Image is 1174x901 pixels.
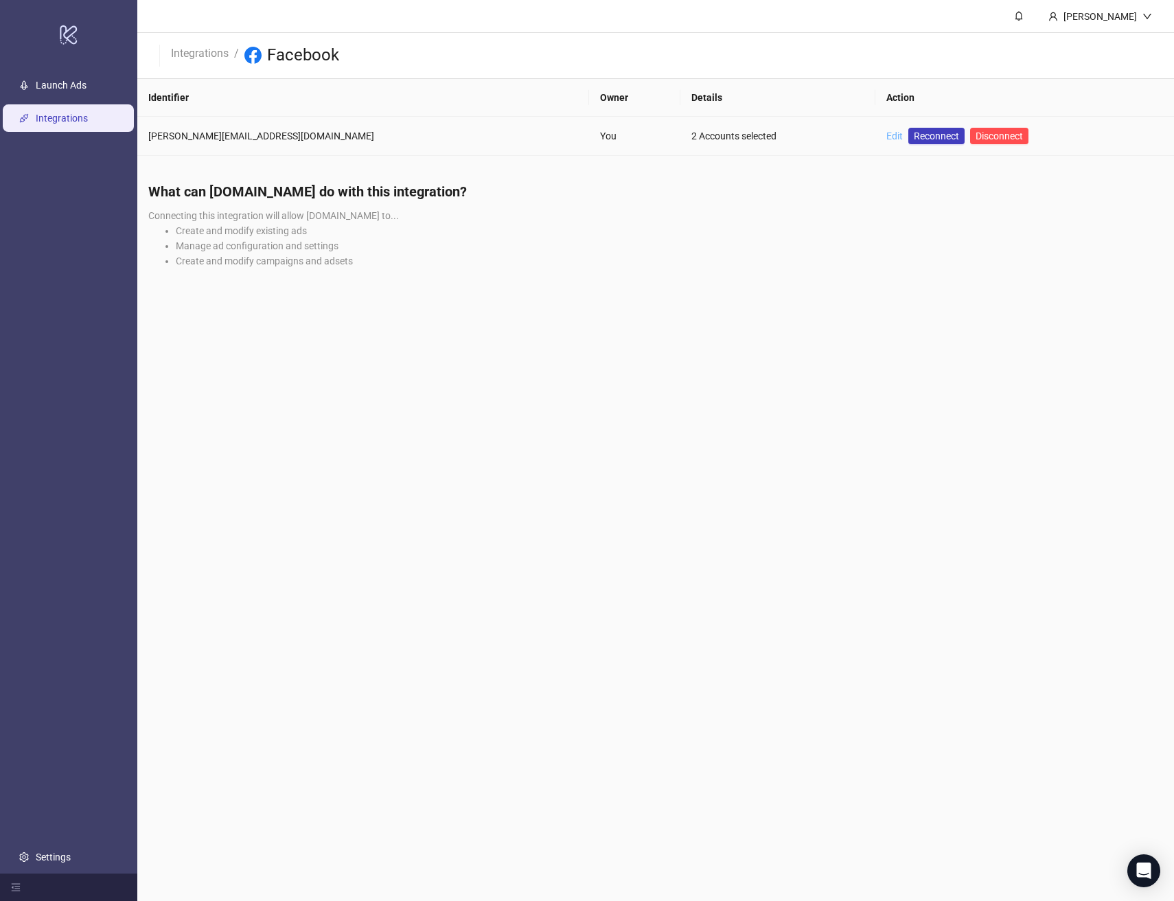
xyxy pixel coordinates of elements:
[234,45,239,67] li: /
[976,130,1023,141] span: Disconnect
[1048,12,1058,21] span: user
[176,238,1163,253] li: Manage ad configuration and settings
[691,128,864,144] div: 2 Accounts selected
[176,253,1163,269] li: Create and modify campaigns and adsets
[176,223,1163,238] li: Create and modify existing ads
[1142,12,1152,21] span: down
[1014,11,1024,21] span: bell
[148,128,578,144] div: [PERSON_NAME][EMAIL_ADDRESS][DOMAIN_NAME]
[36,80,87,91] a: Launch Ads
[148,182,1163,201] h4: What can [DOMAIN_NAME] do with this integration?
[875,79,1174,117] th: Action
[914,128,959,144] span: Reconnect
[886,130,903,141] a: Edit
[267,45,339,67] h3: Facebook
[680,79,875,117] th: Details
[137,79,589,117] th: Identifier
[168,45,231,60] a: Integrations
[36,852,71,863] a: Settings
[1127,854,1160,887] div: Open Intercom Messenger
[600,128,669,144] div: You
[589,79,680,117] th: Owner
[908,128,965,144] a: Reconnect
[36,113,88,124] a: Integrations
[11,882,21,892] span: menu-fold
[1058,9,1142,24] div: [PERSON_NAME]
[148,210,399,221] span: Connecting this integration will allow [DOMAIN_NAME] to...
[970,128,1028,144] button: Disconnect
